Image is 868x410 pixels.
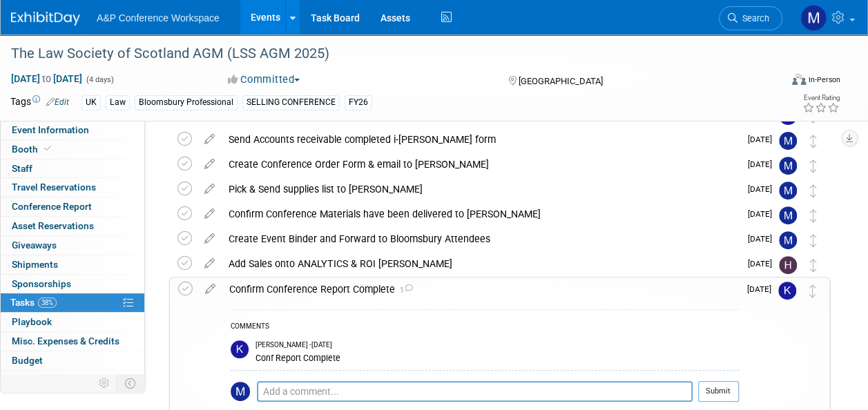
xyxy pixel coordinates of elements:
[779,256,797,274] img: Hannah Siegel
[10,95,69,110] td: Tags
[748,209,779,219] span: [DATE]
[197,257,222,270] a: edit
[81,95,101,110] div: UK
[231,382,250,401] img: Matt Hambridge
[10,72,83,85] span: [DATE] [DATE]
[12,220,94,231] span: Asset Reservations
[197,133,222,146] a: edit
[135,95,238,110] div: Bloomsbury Professional
[1,236,144,255] a: Giveaways
[12,374,104,385] span: ROI, Objectives & ROO
[779,206,797,224] img: Matt Hambridge
[197,233,222,245] a: edit
[1,217,144,235] a: Asset Reservations
[779,157,797,175] img: Matt Hambridge
[40,73,53,84] span: to
[231,340,249,358] img: Karen Reid
[345,95,372,110] div: FY26
[12,259,58,270] span: Shipments
[748,234,779,244] span: [DATE]
[12,182,96,193] span: Travel Reservations
[1,255,144,274] a: Shipments
[93,374,117,392] td: Personalize Event Tab Strip
[748,159,779,169] span: [DATE]
[779,182,797,199] img: Matt Hambridge
[44,145,51,153] i: Booth reservation complete
[255,351,739,364] div: Conf Report Complete
[810,209,817,222] i: Move task
[222,128,740,151] div: Send Accounts receivable completed i-[PERSON_NAME] form
[222,177,740,201] div: Pick & Send supplies list to [PERSON_NAME]
[802,95,840,101] div: Event Rating
[222,202,740,226] div: Confirm Conference Materials have been delivered to [PERSON_NAME]
[1,140,144,159] a: Booth
[1,121,144,139] a: Event Information
[106,95,130,110] div: Law
[748,259,779,269] span: [DATE]
[222,227,740,251] div: Create Event Binder and Forward to Bloomsbury Attendees
[222,277,739,301] div: Confirm Conference Report Complete
[197,158,222,170] a: edit
[255,340,332,350] span: [PERSON_NAME] - [DATE]
[242,95,340,110] div: SELLING CONFERENCE
[12,144,54,155] span: Booth
[720,72,840,92] div: Event Format
[779,231,797,249] img: Matt Hambridge
[231,320,739,335] div: COMMENTS
[810,159,817,173] i: Move task
[12,240,57,251] span: Giveaways
[38,297,57,308] span: 38%
[12,278,71,289] span: Sponsorships
[1,293,144,312] a: Tasks38%
[12,163,32,174] span: Staff
[792,74,806,85] img: Format-Inperson.png
[85,75,114,84] span: (4 days)
[97,12,220,23] span: A&P Conference Workspace
[810,135,817,148] i: Move task
[737,13,769,23] span: Search
[198,283,222,295] a: edit
[1,332,144,351] a: Misc. Expenses & Credits
[748,184,779,194] span: [DATE]
[223,72,305,87] button: Committed
[808,75,840,85] div: In-Person
[1,275,144,293] a: Sponsorships
[222,153,740,176] div: Create Conference Order Form & email to [PERSON_NAME]
[12,316,52,327] span: Playbook
[779,132,797,150] img: Matt Hambridge
[1,159,144,178] a: Staff
[809,284,816,297] i: Move task
[117,374,145,392] td: Toggle Event Tabs
[698,381,739,402] button: Submit
[197,183,222,195] a: edit
[10,297,57,308] span: Tasks
[46,97,69,107] a: Edit
[395,286,413,295] span: 1
[800,5,827,31] img: Matt Hambridge
[12,335,119,346] span: Misc. Expenses & Credits
[11,12,80,26] img: ExhibitDay
[1,197,144,216] a: Conference Report
[810,234,817,247] i: Move task
[6,41,769,66] div: The Law Society of Scotland AGM (LSS AGM 2025)
[222,252,740,275] div: Add Sales onto ANALYTICS & ROI [PERSON_NAME]
[1,178,144,197] a: Travel Reservations
[810,259,817,272] i: Move task
[519,76,603,86] span: [GEOGRAPHIC_DATA]
[747,284,778,294] span: [DATE]
[197,208,222,220] a: edit
[12,124,89,135] span: Event Information
[12,201,92,212] span: Conference Report
[778,282,796,300] img: Karen Reid
[1,371,144,389] a: ROI, Objectives & ROO
[810,184,817,197] i: Move task
[12,355,43,366] span: Budget
[748,135,779,144] span: [DATE]
[1,351,144,370] a: Budget
[1,313,144,331] a: Playbook
[719,6,782,30] a: Search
